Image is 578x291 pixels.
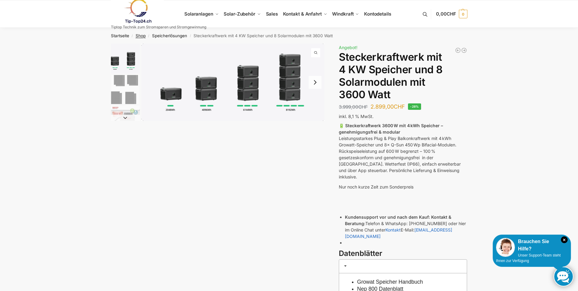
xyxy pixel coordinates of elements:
span: Kontodetails [364,11,391,17]
span: Angebot! [339,45,357,50]
strong: 🔋 Steckerkraftwerk 3600 W mit 4 kWh Speicher – genehmigungsfrei & modular [339,123,443,135]
a: Windkraft [330,0,362,28]
span: -28% [408,103,421,110]
a: growatt noah 2000 flexible erweiterung scaledgrowatt noah 2000 flexible erweiterung scaled [141,44,325,121]
span: CHF [447,11,456,17]
span: / [187,34,193,38]
button: Next slide [309,76,321,89]
span: Sales [266,11,278,17]
a: Sales [263,0,280,28]
span: Kontakt & Anfahrt [283,11,322,17]
button: Next slide [111,115,140,121]
span: Solar-Zubehör [224,11,255,17]
img: Customer service [496,238,515,257]
a: 0,00CHF 0 [436,5,467,23]
span: 0,00 [436,11,456,17]
span: / [129,34,136,38]
h3: Datenblätter [339,248,467,259]
a: Solar-Zubehör [221,0,263,28]
a: Growat Speicher Handbuch [357,279,423,285]
li: 1 / 9 [109,44,140,74]
li: 1 / 9 [141,44,325,121]
a: Shop [136,33,146,38]
span: 0 [459,10,467,18]
span: Unser Support-Team steht Ihnen zur Verfügung [496,253,561,263]
p: Nur noch kurze Zeit zum Sonderpreis [339,184,467,190]
strong: Kundensupport vor und nach dem Kauf: [345,214,430,220]
a: Balkonkraftwerk 890 Watt Solarmodulleistung mit 1kW/h Zendure Speicher [455,47,461,53]
nav: Breadcrumb [100,28,478,44]
a: Balkonkraftwerk 1780 Watt mit 4 KWh Zendure Batteriespeicher Notstrom fähig [461,47,467,53]
a: Startseite [111,33,129,38]
span: Solaranlagen [184,11,213,17]
a: Kontakt & Anfahrt [280,0,330,28]
div: Brauchen Sie Hilfe? [496,238,568,253]
img: Growatt-NOAH-2000-flexible-erweiterung [111,44,140,74]
span: CHF [394,103,405,110]
span: CHF [358,104,368,110]
h1: Steckerkraftwerk mit 4 KW Speicher und 8 Solarmodulen mit 3600 Watt [339,51,467,101]
span: Windkraft [332,11,353,17]
span: inkl. 8,1 % MwSt. [339,114,374,119]
a: Kontakt [385,227,401,232]
bdi: 3.999,00 [339,104,368,110]
p: Leistungsstarkes Plug & Play Balkonkraftwerk mit 4 kWh Growatt-Speicher und 8× Q-Sun 450 Wp Bifac... [339,122,467,180]
span: / [146,34,152,38]
i: Schließen [561,236,568,243]
img: Growatt-NOAH-2000-flexible-erweiterung [141,44,325,121]
li: 3 / 9 [109,105,140,135]
a: [EMAIL_ADDRESS][DOMAIN_NAME] [345,227,452,239]
li: 2 / 9 [109,74,140,105]
img: 6 Module bificiaL [111,75,140,104]
img: Nep800 [111,106,140,135]
bdi: 2.899,00 [371,103,405,110]
li: Telefon & WhatsApp: [PHONE_NUMBER] oder hier im Online Chat unter E-Mail: [345,214,467,239]
a: Speicherlösungen [152,33,187,38]
p: Tiptop Technik zum Stromsparen und Stromgewinnung [111,25,206,29]
strong: Kontakt & Beratung: [345,214,451,226]
a: Kontodetails [362,0,394,28]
